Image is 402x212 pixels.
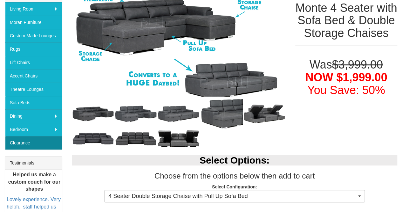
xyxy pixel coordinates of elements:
[212,184,257,189] strong: Select Configuration:
[295,2,397,40] h1: Monte 4 Seater with Sofa Bed & Double Storage Chaises
[5,56,62,69] a: Lift Chairs
[8,172,60,192] b: Helped us make a custom couch for our shapes
[5,136,62,150] a: Clearance
[108,192,356,201] span: 4 Seater Double Storage Chaise with Pull Up Sofa Bed
[5,2,62,16] a: Living Room
[5,29,62,42] a: Custom Made Lounges
[5,83,62,96] a: Theatre Lounges
[305,71,387,84] span: NOW $1,999.00
[72,172,397,180] h3: Choose from the options below then add to cart
[5,42,62,56] a: Rugs
[5,157,62,170] div: Testimonials
[295,58,397,96] h1: Was
[5,69,62,83] a: Accent Chairs
[200,155,269,165] b: Select Options:
[5,96,62,109] a: Sofa Beds
[104,190,365,203] button: 4 Seater Double Storage Chaise with Pull Up Sofa Bed
[5,109,62,123] a: Dining
[5,123,62,136] a: Bedroom
[332,58,383,71] del: $3,999.00
[307,84,385,97] font: You Save: 50%
[5,16,62,29] a: Moran Furniture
